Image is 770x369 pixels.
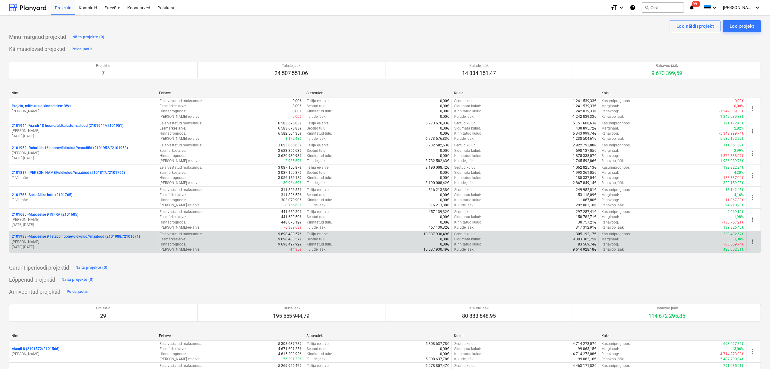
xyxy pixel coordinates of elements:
p: 2101944 - Aiandi 18 hoone/üldkulud//maatööd (2101944//2101951) [12,123,123,128]
p: Kulude jääk : [454,158,474,164]
p: Seotud tulu : [307,170,326,175]
p: [PERSON_NAME] [12,151,154,156]
p: Kinnitatud tulu : [307,242,332,247]
div: 2101765 -Saku Allika infra (2101765)T. Villmäe [12,192,154,203]
p: Seotud kulud : [454,232,477,237]
p: Seotud tulu : [307,192,326,198]
span: more_vert [749,150,756,157]
p: 0,00€ [293,104,302,109]
p: Rahavoo jääk : [601,225,625,230]
p: [PERSON_NAME]-eelarve : [160,136,200,141]
p: Rahavoo jääk : [601,180,625,186]
p: Seotud kulud : [454,187,477,192]
p: T. Villmäe [12,175,154,180]
p: 14 834 151,47 [462,70,496,77]
p: [DATE] - [DATE] [12,134,154,139]
p: Sidumata kulud : [454,214,481,220]
span: search [645,5,649,10]
p: 0,00€ [440,148,449,153]
p: Eesmärkeelarve : [160,148,186,153]
p: Marginaal : [601,148,619,153]
p: Kinnitatud tulu : [307,198,332,203]
p: 3 087 150,87€ [278,165,302,170]
p: 3 190 008,42€ [426,165,449,170]
p: Kinnitatud kulud : [454,131,482,136]
p: Kinnitatud kulud : [454,175,482,180]
p: Seotud tulu : [307,104,326,109]
p: -6 389,63€ [284,225,302,230]
p: Tulude jääk : [307,136,326,141]
p: 2 867 849,14€ [573,180,596,186]
p: 9 673 399,59 [651,70,682,77]
p: 0,00€ [440,198,449,203]
p: 8 755,68€ [285,203,302,208]
p: 2101765 - Saku Allika infra (2101765) [12,192,72,198]
p: 2101817 - [PERSON_NAME]/üldkulud//maatööd (2101817//2101766) [12,170,125,175]
p: [PERSON_NAME]-eelarve : [160,114,200,119]
p: Eelarvestatud maksumus : [160,121,202,126]
p: Tellija eelarve : [307,232,329,237]
p: Kinnitatud kulud : [454,198,482,203]
p: 322 159,28€ [723,180,744,186]
p: [DATE] - [DATE] [12,245,154,250]
p: 10 037 930,49€ [423,232,449,237]
p: 2101988 - Mäepealse 9 I etapp hoone/üldkulud//maatööd (2101988//2101671) [12,234,140,239]
p: Kinnitatud tulu : [307,220,332,225]
p: Eelarvestatud maksumus : [160,209,202,214]
p: 3 620 930,93€ [278,153,302,158]
p: -1 242 039,33€ [572,114,596,119]
p: 0,00€ [440,126,449,131]
span: more_vert [749,194,756,201]
p: Seotud kulud : [454,209,477,214]
button: Otsi [642,2,684,13]
p: Hinnaprognoos : [160,198,186,203]
span: more_vert [749,105,756,112]
p: Hinnaprognoos : [160,131,186,136]
p: 10 037 930,49€ [423,247,449,252]
p: 4,16% [734,192,744,198]
p: 6 582 504,35€ [278,131,302,136]
p: 317 312,91€ [576,225,596,230]
button: Peida jaotis [70,44,94,54]
iframe: Chat Widget [740,340,770,369]
p: 1 986 989,76€ [720,158,744,164]
p: 53 118,09€ [578,192,596,198]
p: 9 393 305,75€ [573,237,596,242]
p: 188 337,04€ [576,175,596,180]
p: 139 826,40€ [723,225,744,230]
p: 3 732 582,63€ [426,158,449,164]
p: -11 067,80€ [724,198,744,203]
div: Kulud [454,91,597,95]
p: 9 698 497,92€ [278,242,302,247]
div: Sissetulek [306,91,449,95]
p: Marginaal : [601,214,619,220]
p: Eesmärkeelarve : [160,104,186,109]
p: 1 745 592,86€ [573,158,596,164]
p: 133 822,24€ [723,165,744,170]
p: -14,35€ [290,247,302,252]
p: Rahavoo jääk : [601,136,625,141]
p: 0,00€ [440,99,449,104]
p: 3 623 866,63€ [278,143,302,148]
p: Tulude jääk : [307,225,326,230]
p: Rahavoo jääk : [601,114,625,119]
p: Eesmärkeelarve : [160,170,186,175]
p: Rahavoo jääk [651,63,682,68]
p: 0,00€ [440,114,449,119]
p: Minu märgitud projektid [9,33,66,41]
p: -130 757,21€ [722,220,744,225]
p: 297 287,41€ [576,209,596,214]
p: Projektid [96,63,110,68]
p: [PERSON_NAME]-eelarve : [160,158,200,164]
p: 457 139,32€ [429,225,449,230]
div: Näita projekte (0) [62,276,94,283]
p: Kinnitatud tulu : [307,109,332,114]
p: Hinnaprognoos : [160,220,186,225]
p: Eelarvestatud maksumus : [160,187,202,192]
p: Sidumata kulud : [454,170,481,175]
p: Sidumata kulud : [454,104,481,109]
p: 0,00€ [440,131,449,136]
p: 0,00€ [440,242,449,247]
div: 2101944 -Aiandi 18 hoone/üldkulud//maatööd (2101944//2101951)[PERSON_NAME][DATE]-[DATE] [12,123,154,139]
p: Marginaal : [601,170,619,175]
